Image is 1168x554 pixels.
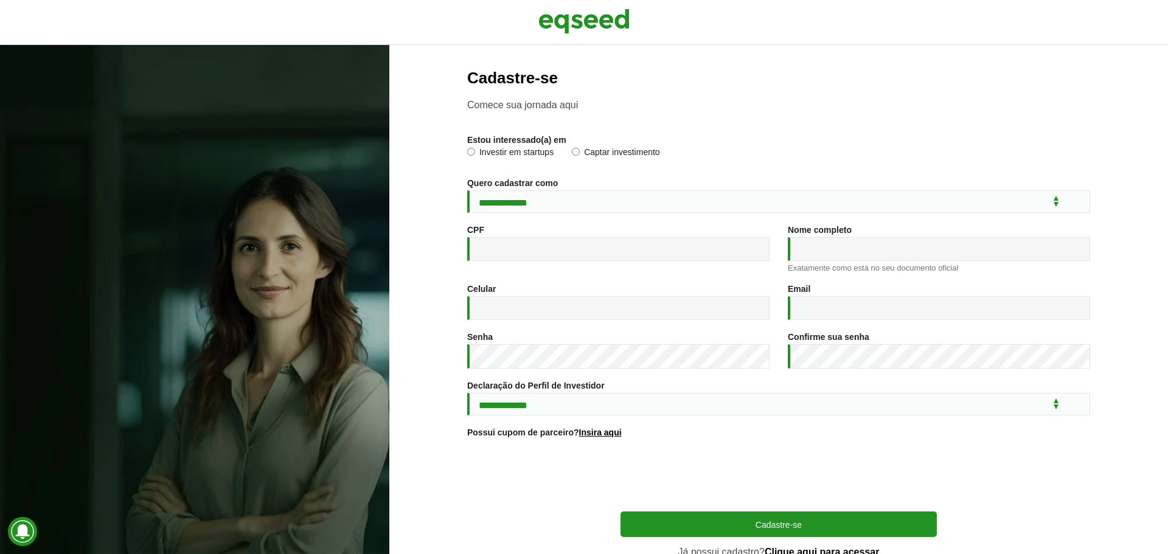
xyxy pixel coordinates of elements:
label: Investir em startups [467,148,554,160]
label: Estou interessado(a) em [467,136,566,144]
label: Captar investimento [572,148,660,160]
a: Insira aqui [579,428,622,437]
h2: Cadastre-se [467,69,1090,87]
label: Possui cupom de parceiro? [467,428,622,437]
label: Quero cadastrar como [467,179,558,187]
label: Celular [467,285,496,293]
label: CPF [467,226,484,234]
input: Investir em startups [467,148,475,156]
label: Declaração do Perfil de Investidor [467,381,605,390]
input: Captar investimento [572,148,580,156]
label: Email [788,285,810,293]
p: Comece sua jornada aqui [467,99,1090,111]
label: Nome completo [788,226,852,234]
div: Exatamente como está no seu documento oficial [788,264,1090,272]
label: Confirme sua senha [788,333,869,341]
button: Cadastre-se [620,511,937,537]
img: EqSeed Logo [538,6,630,36]
iframe: reCAPTCHA [686,452,871,499]
label: Senha [467,333,493,341]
